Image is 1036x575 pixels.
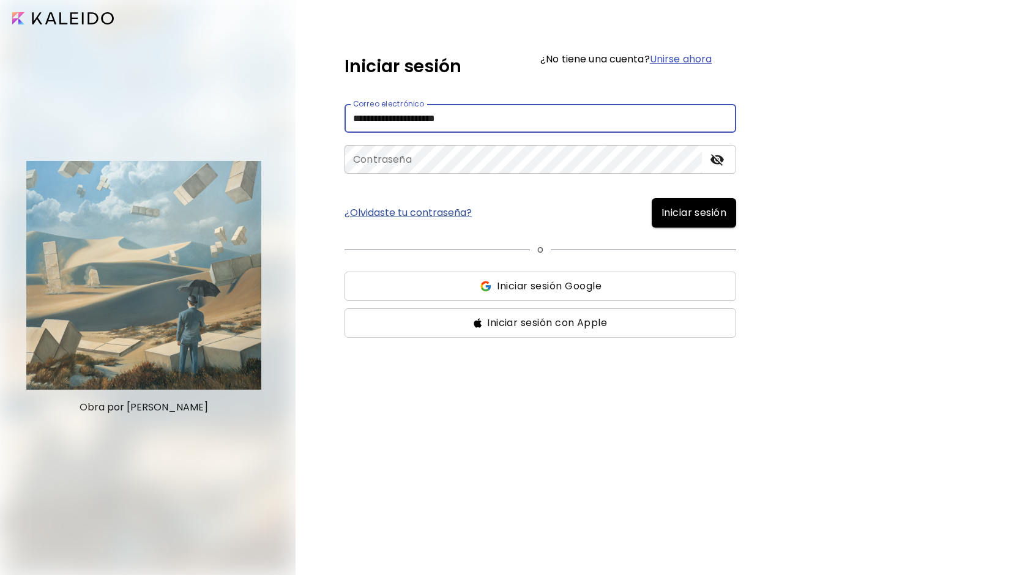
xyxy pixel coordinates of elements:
p: o [537,242,543,257]
span: Iniciar sesión Google [497,279,602,294]
img: ss [479,280,492,292]
button: toggle password visibility [707,149,728,170]
a: Unirse ahora [650,52,712,66]
a: ¿Olvidaste tu contraseña? [345,208,472,218]
button: Iniciar sesión [652,198,736,228]
button: ssIniciar sesión Google [345,272,736,301]
img: ss [474,318,482,328]
h6: ¿No tiene una cuenta? [540,54,712,64]
h5: Iniciar sesión [345,54,461,80]
button: ssIniciar sesión con Apple [345,308,736,338]
span: Iniciar sesión [661,206,726,220]
span: Iniciar sesión con Apple [487,316,607,330]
